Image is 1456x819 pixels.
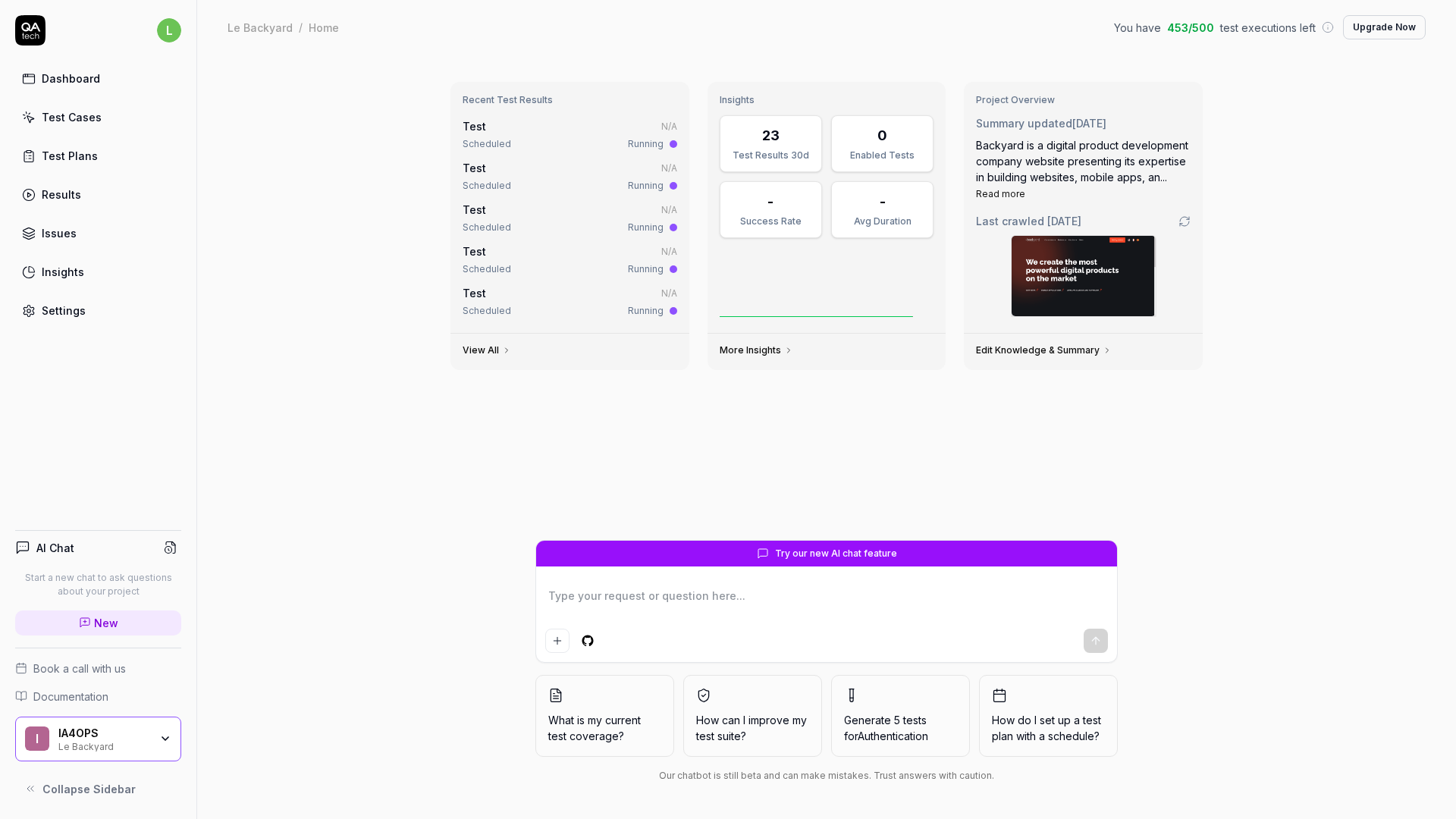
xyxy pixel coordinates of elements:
[36,540,74,556] h4: AI Chat
[628,137,664,151] div: Running
[1167,20,1214,36] span: 453 / 500
[463,203,486,216] a: Test
[661,162,677,174] span: N/A
[299,20,303,35] div: /
[661,204,677,215] span: N/A
[15,296,181,325] a: Settings
[976,94,1191,106] h3: Project Overview
[463,245,486,258] a: Test
[33,689,108,704] span: Documentation
[42,187,81,202] div: Results
[976,139,1188,184] span: Backyard is a digital product development company website presenting its expertise in building we...
[15,717,181,762] button: IIA4OPSLe Backyard
[976,213,1081,229] span: Last crawled
[15,218,181,248] a: Issues
[463,120,486,133] a: Test
[463,262,511,276] div: Scheduled
[15,661,181,676] a: Book a call with us
[309,20,339,35] div: Home
[227,20,293,35] div: Le Backyard
[880,191,886,212] div: -
[1012,236,1156,316] img: Screenshot
[15,102,181,132] a: Test Cases
[535,769,1118,783] div: Our chatbot is still beta and can make mistakes. Trust answers with caution.
[58,739,149,752] div: Le Backyard
[42,71,100,86] div: Dashboard
[1047,215,1081,227] time: [DATE]
[1178,215,1191,227] a: Go to crawling settings
[535,675,674,757] button: What is my current test coverage?
[463,344,511,356] a: View All
[661,121,677,132] span: N/A
[463,94,677,106] h3: Recent Test Results
[992,712,1105,744] span: How do I set up a test plan with a schedule?
[976,117,1072,130] span: Summary updated
[460,240,680,279] a: TestN/AScheduledRunning
[33,661,126,676] span: Book a call with us
[1114,20,1161,36] span: You have
[844,714,928,742] span: Generate 5 tests for Authentication
[15,689,181,704] a: Documentation
[661,246,677,257] span: N/A
[831,675,970,757] button: Generate 5 tests forAuthentication
[628,262,664,276] div: Running
[1343,15,1426,39] button: Upgrade Now
[767,191,773,212] div: -
[463,162,486,174] a: Test
[42,303,86,318] div: Settings
[720,344,793,356] a: More Insights
[762,125,780,146] div: 23
[15,64,181,93] a: Dashboard
[1072,117,1106,130] time: [DATE]
[628,221,664,234] div: Running
[720,94,934,106] h3: Insights
[460,157,680,196] a: TestN/AScheduledRunning
[15,773,181,804] button: Collapse Sidebar
[1220,20,1316,36] span: test executions left
[460,115,680,154] a: TestN/AScheduledRunning
[463,287,486,300] a: Test
[460,199,680,237] a: TestN/AScheduledRunning
[841,215,924,228] div: Avg Duration
[841,149,924,162] div: Enabled Tests
[15,141,181,171] a: Test Plans
[463,137,511,151] div: Scheduled
[42,264,84,280] div: Insights
[42,109,102,125] div: Test Cases
[463,304,511,318] div: Scheduled
[25,726,49,751] span: I
[545,629,570,653] button: Add attachment
[548,712,661,744] span: What is my current test coverage?
[628,304,664,318] div: Running
[628,179,664,193] div: Running
[15,257,181,287] a: Insights
[15,571,181,598] p: Start a new chat to ask questions about your project
[94,615,118,631] span: New
[661,287,677,299] span: N/A
[157,18,181,42] span: l
[775,547,897,560] span: Try our new AI chat feature
[696,712,809,744] span: How can I improve my test suite?
[463,179,511,193] div: Scheduled
[730,215,812,228] div: Success Rate
[58,726,149,740] div: IA4OPS
[683,675,822,757] button: How can I improve my test suite?
[460,282,680,321] a: TestN/AScheduledRunning
[42,225,77,241] div: Issues
[730,149,812,162] div: Test Results 30d
[877,125,887,146] div: 0
[976,344,1112,356] a: Edit Knowledge & Summary
[976,187,1025,201] button: Read more
[15,610,181,635] a: New
[157,15,181,45] button: l
[42,781,136,797] span: Collapse Sidebar
[42,148,98,164] div: Test Plans
[463,221,511,234] div: Scheduled
[15,180,181,209] a: Results
[979,675,1118,757] button: How do I set up a test plan with a schedule?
